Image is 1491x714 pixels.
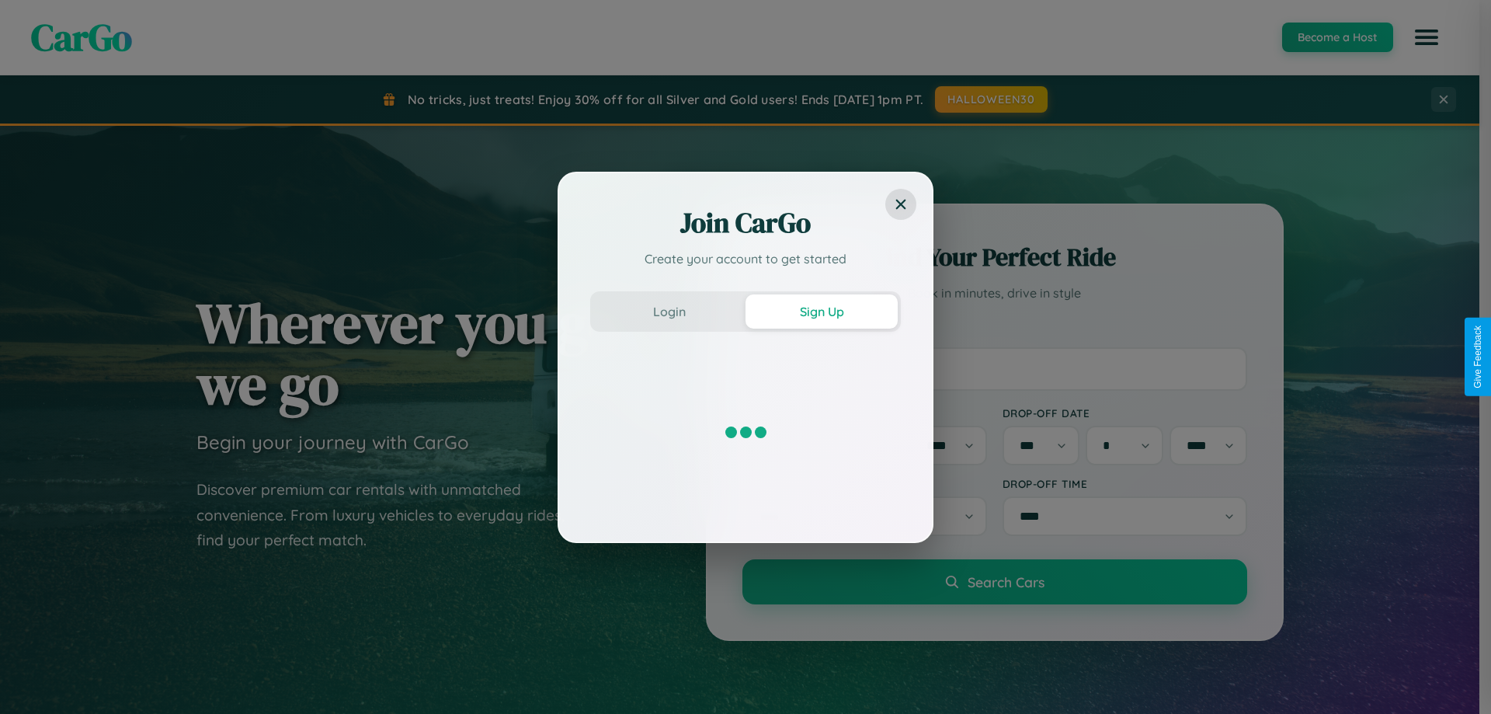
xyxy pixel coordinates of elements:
iframe: Intercom live chat [16,661,53,698]
div: Give Feedback [1472,326,1483,388]
button: Login [593,294,745,329]
p: Create your account to get started [590,249,901,268]
button: Sign Up [745,294,898,329]
h2: Join CarGo [590,204,901,242]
